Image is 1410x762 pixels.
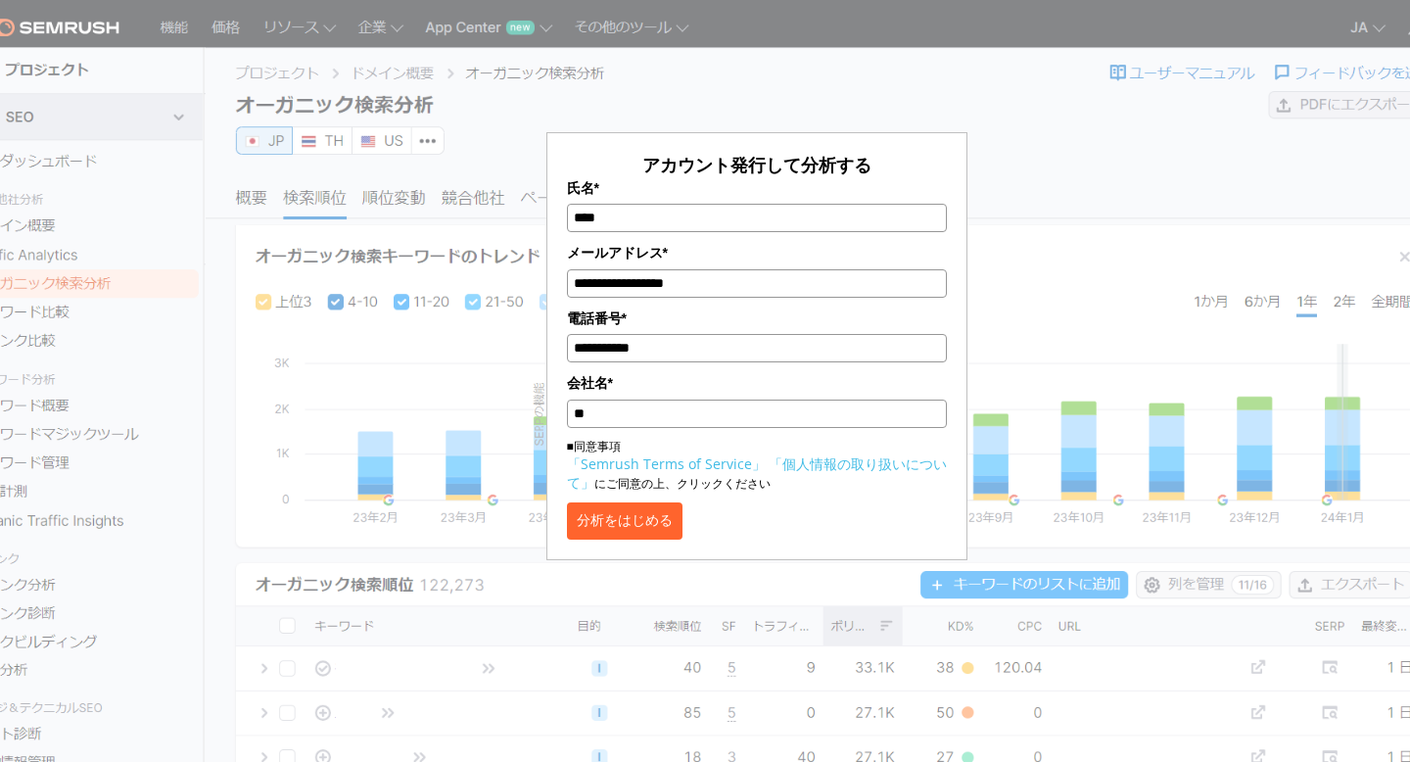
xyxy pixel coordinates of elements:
button: 分析をはじめる [567,502,682,540]
span: アカウント発行して分析する [642,153,871,176]
label: 電話番号* [567,308,947,329]
label: メールアドレス* [567,242,947,263]
a: 「個人情報の取り扱いについて」 [567,454,947,492]
p: ■同意事項 にご同意の上、クリックください [567,438,947,493]
a: 「Semrush Terms of Service」 [567,454,766,473]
